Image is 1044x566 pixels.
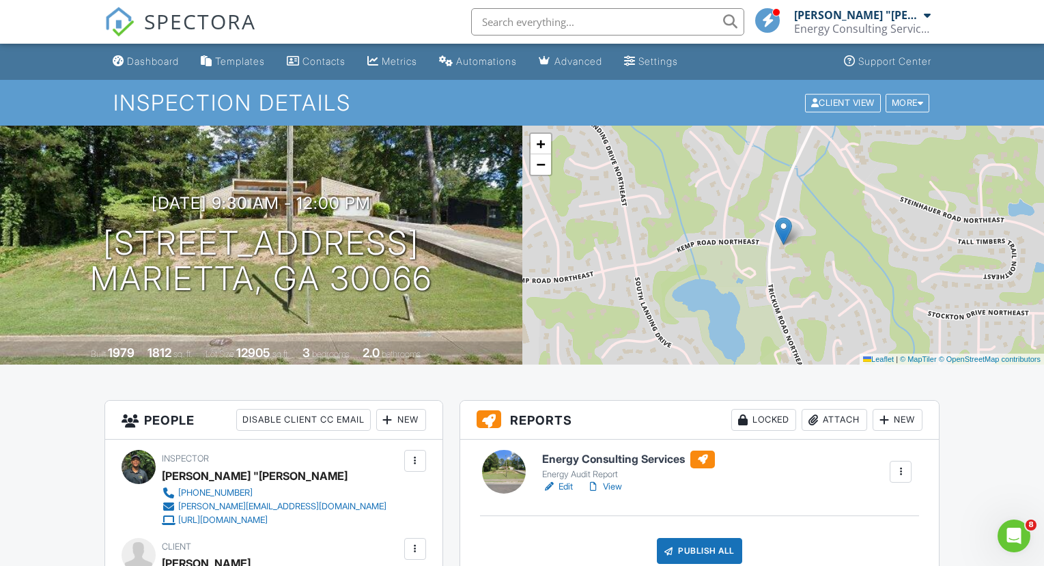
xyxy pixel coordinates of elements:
[533,49,608,74] a: Advanced
[312,349,350,359] span: bedrooms
[456,55,517,67] div: Automations
[531,134,551,154] a: Zoom in
[281,49,351,74] a: Contacts
[376,409,426,431] div: New
[804,97,884,107] a: Client View
[236,409,371,431] div: Disable Client CC Email
[104,18,256,47] a: SPECTORA
[178,487,253,498] div: [PHONE_NUMBER]
[863,355,894,363] a: Leaflet
[542,451,715,481] a: Energy Consulting Services Energy Audit Report
[886,94,930,112] div: More
[873,409,922,431] div: New
[900,355,937,363] a: © MapTiler
[382,349,421,359] span: bathrooms
[542,469,715,480] div: Energy Audit Report
[90,225,432,298] h1: [STREET_ADDRESS] Marietta, GA 30066
[215,55,265,67] div: Templates
[152,194,371,212] h3: [DATE] 9:30 am - 12:00 pm
[471,8,744,36] input: Search everything...
[657,538,742,564] div: Publish All
[587,480,622,494] a: View
[794,8,920,22] div: [PERSON_NAME] "[PERSON_NAME]
[363,345,380,360] div: 2.0
[1026,520,1036,530] span: 8
[178,515,268,526] div: [URL][DOMAIN_NAME]
[302,55,345,67] div: Contacts
[107,49,184,74] a: Dashboard
[144,7,256,36] span: SPECTORA
[113,91,931,115] h1: Inspection Details
[998,520,1030,552] iframe: Intercom live chat
[536,156,545,173] span: −
[104,7,135,37] img: The Best Home Inspection Software - Spectora
[542,480,573,494] a: Edit
[127,55,179,67] div: Dashboard
[162,500,386,513] a: [PERSON_NAME][EMAIL_ADDRESS][DOMAIN_NAME]
[147,345,171,360] div: 1812
[162,453,209,464] span: Inspector
[162,486,386,500] a: [PHONE_NUMBER]
[382,55,417,67] div: Metrics
[896,355,898,363] span: |
[802,409,867,431] div: Attach
[236,345,270,360] div: 12905
[434,49,522,74] a: Automations (Basic)
[939,355,1041,363] a: © OpenStreetMap contributors
[838,49,937,74] a: Support Center
[173,349,193,359] span: sq. ft.
[162,541,191,552] span: Client
[162,466,348,486] div: [PERSON_NAME] "[PERSON_NAME]
[302,345,310,360] div: 3
[536,135,545,152] span: +
[731,409,796,431] div: Locked
[554,55,602,67] div: Advanced
[108,345,135,360] div: 1979
[91,349,106,359] span: Built
[206,349,234,359] span: Lot Size
[775,217,792,245] img: Marker
[162,513,386,527] a: [URL][DOMAIN_NAME]
[195,49,270,74] a: Templates
[805,94,881,112] div: Client View
[858,55,931,67] div: Support Center
[542,451,715,468] h6: Energy Consulting Services
[178,501,386,512] div: [PERSON_NAME][EMAIL_ADDRESS][DOMAIN_NAME]
[619,49,683,74] a: Settings
[362,49,423,74] a: Metrics
[105,401,442,440] h3: People
[794,22,931,36] div: Energy Consulting Services
[460,401,940,440] h3: Reports
[638,55,678,67] div: Settings
[531,154,551,175] a: Zoom out
[272,349,290,359] span: sq.ft.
